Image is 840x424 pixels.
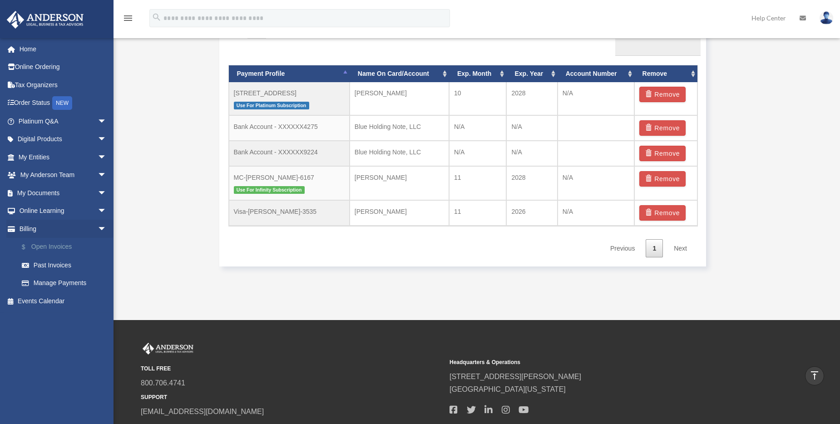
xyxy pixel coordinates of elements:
[350,115,449,141] td: Blue Holding Note, LLC
[805,366,824,385] a: vertical_align_top
[820,11,833,25] img: User Pic
[98,184,116,202] span: arrow_drop_down
[98,202,116,221] span: arrow_drop_down
[141,364,443,374] small: TOLL FREE
[449,200,507,226] td: 11
[639,120,686,136] button: Remove
[350,82,449,116] td: [PERSON_NAME]
[667,239,694,258] a: Next
[141,408,264,415] a: [EMAIL_ADDRESS][DOMAIN_NAME]
[639,205,686,221] button: Remove
[639,146,686,161] button: Remove
[98,112,116,131] span: arrow_drop_down
[6,40,120,58] a: Home
[639,87,686,102] button: Remove
[98,130,116,149] span: arrow_drop_down
[558,65,634,82] th: Account Number: activate to sort column ascending
[558,166,634,200] td: N/A
[450,358,752,367] small: Headquarters & Operations
[6,112,120,130] a: Platinum Q&Aarrow_drop_down
[6,130,120,148] a: Digital Productsarrow_drop_down
[6,184,120,202] a: My Documentsarrow_drop_down
[98,220,116,238] span: arrow_drop_down
[450,373,581,380] a: [STREET_ADDRESS][PERSON_NAME]
[27,242,31,253] span: $
[612,26,697,56] label: Search:
[6,94,120,113] a: Order StatusNEW
[6,58,120,76] a: Online Ordering
[13,274,116,292] a: Manage Payments
[234,102,309,109] span: Use For Platinum Subscription
[229,82,350,116] td: [STREET_ADDRESS]
[506,200,557,226] td: 2026
[6,148,120,166] a: My Entitiesarrow_drop_down
[449,141,507,166] td: N/A
[603,239,642,258] a: Previous
[141,343,195,355] img: Anderson Advisors Platinum Portal
[98,166,116,185] span: arrow_drop_down
[123,16,133,24] a: menu
[615,39,701,56] input: Search:
[6,166,120,184] a: My Anderson Teamarrow_drop_down
[98,148,116,167] span: arrow_drop_down
[350,200,449,226] td: [PERSON_NAME]
[141,393,443,402] small: SUPPORT
[506,82,557,116] td: 2028
[13,256,120,274] a: Past Invoices
[449,166,507,200] td: 11
[350,65,449,82] th: Name On Card/Account: activate to sort column ascending
[506,141,557,166] td: N/A
[229,65,350,82] th: Payment Profile: activate to sort column descending
[6,76,120,94] a: Tax Organizers
[52,96,72,110] div: NEW
[506,115,557,141] td: N/A
[6,202,120,220] a: Online Learningarrow_drop_down
[229,115,350,141] td: Bank Account - XXXXXX4275
[4,11,86,29] img: Anderson Advisors Platinum Portal
[123,13,133,24] i: menu
[558,200,634,226] td: N/A
[506,166,557,200] td: 2028
[229,141,350,166] td: Bank Account - XXXXXX9224
[449,82,507,116] td: 10
[234,186,305,194] span: Use For Infinity Subscription
[634,65,697,82] th: Remove: activate to sort column ascending
[449,115,507,141] td: N/A
[229,200,350,226] td: Visa-[PERSON_NAME]-3535
[646,239,663,258] a: 1
[450,385,566,393] a: [GEOGRAPHIC_DATA][US_STATE]
[558,82,634,116] td: N/A
[6,220,120,238] a: Billingarrow_drop_down
[13,238,120,256] a: $Open Invoices
[506,65,557,82] th: Exp. Year: activate to sort column ascending
[639,171,686,187] button: Remove
[449,65,507,82] th: Exp. Month: activate to sort column ascending
[141,379,185,387] a: 800.706.4741
[809,370,820,381] i: vertical_align_top
[6,292,120,310] a: Events Calendar
[350,141,449,166] td: Blue Holding Note, LLC
[350,166,449,200] td: [PERSON_NAME]
[229,166,350,200] td: MC-[PERSON_NAME]-6167
[152,12,162,22] i: search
